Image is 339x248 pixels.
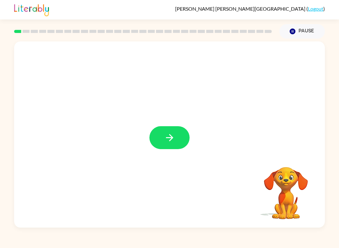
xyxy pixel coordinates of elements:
button: Pause [279,24,325,39]
img: Literably [14,3,49,16]
a: Logout [308,6,323,12]
video: Your browser must support playing .mp4 files to use Literably. Please try using another browser. [255,157,317,220]
span: [PERSON_NAME] [PERSON_NAME][GEOGRAPHIC_DATA] [175,6,306,12]
div: ( ) [175,6,325,12]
